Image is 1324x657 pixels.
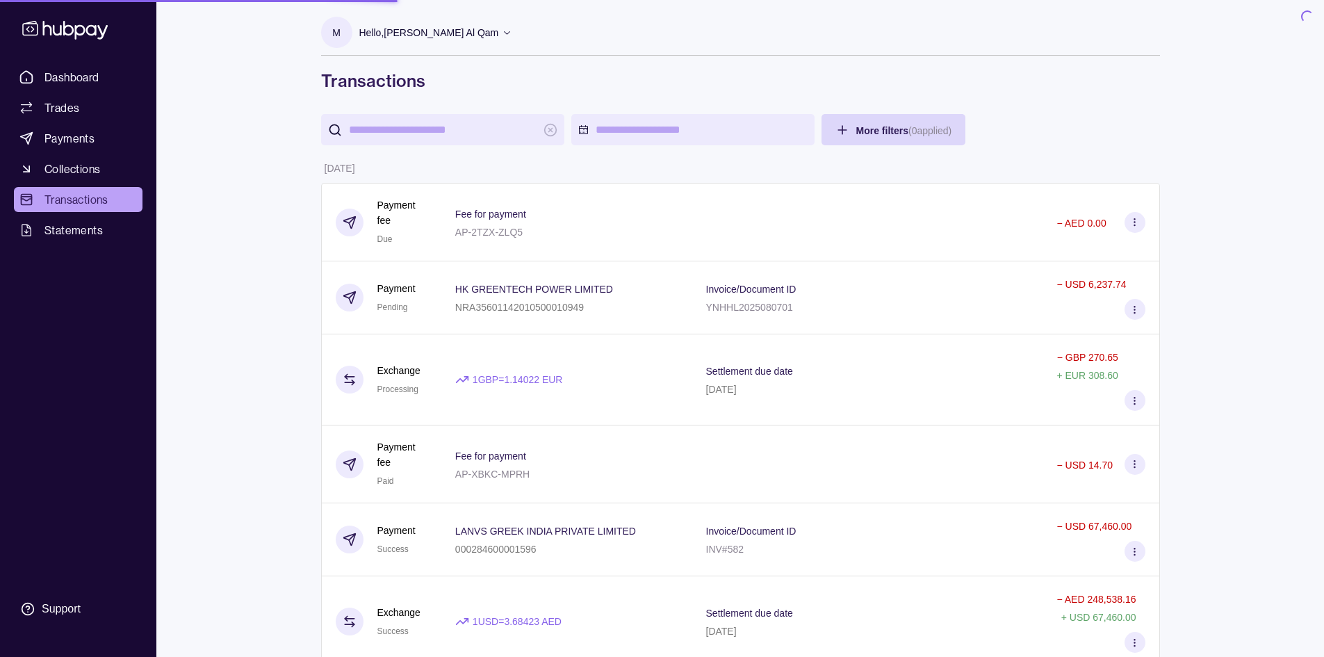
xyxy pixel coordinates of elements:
p: AP-XBKC-MPRH [455,469,530,480]
p: [DATE] [706,384,737,395]
input: search [349,114,537,145]
a: Statements [14,218,142,243]
p: Payment [377,523,416,538]
p: ( 0 applied) [908,125,951,136]
p: Exchange [377,363,420,378]
p: Payment fee [377,197,427,228]
span: Statements [44,222,103,238]
p: INV#582 [706,544,744,555]
span: Dashboard [44,69,99,86]
p: − USD 14.70 [1056,460,1113,471]
p: NRA35601142010500010949 [455,302,584,313]
p: Settlement due date [706,608,793,619]
span: Pending [377,302,408,312]
p: Fee for payment [455,209,526,220]
span: Trades [44,99,79,116]
p: − GBP 270.65 [1057,352,1118,363]
p: Fee for payment [455,451,526,462]
a: Support [14,594,142,624]
p: Invoice/Document ID [706,284,796,295]
p: Invoice/Document ID [706,526,796,537]
p: HK GREENTECH POWER LIMITED [455,284,613,295]
p: 1 USD = 3.68423 AED [473,614,562,629]
p: − USD 67,460.00 [1056,521,1131,532]
p: + USD 67,460.00 [1061,612,1136,623]
button: More filters(0applied) [822,114,966,145]
span: Due [377,234,393,244]
span: Success [377,544,409,554]
p: M [332,25,341,40]
div: Support [42,601,81,617]
span: Processing [377,384,418,394]
p: Payment fee [377,439,427,470]
p: Settlement due date [706,366,793,377]
p: − AED 0.00 [1056,218,1106,229]
p: LANVS GREEK INDIA PRIVATE LIMITED [455,526,636,537]
h1: Transactions [321,70,1160,92]
span: Collections [44,161,100,177]
p: − AED 248,538.16 [1056,594,1136,605]
p: Exchange [377,605,420,620]
p: AP-2TZX-ZLQ5 [455,227,523,238]
a: Dashboard [14,65,142,90]
p: YNHHL2025080701 [706,302,793,313]
span: More filters [856,125,952,136]
a: Transactions [14,187,142,212]
span: Success [377,626,409,636]
p: Payment [377,281,416,296]
p: 000284600001596 [455,544,537,555]
p: Hello, [PERSON_NAME] Al Qam [359,25,499,40]
a: Collections [14,156,142,181]
span: Transactions [44,191,108,208]
span: Payments [44,130,95,147]
p: [DATE] [706,626,737,637]
p: − USD 6,237.74 [1056,279,1126,290]
p: [DATE] [325,163,355,174]
p: 1 GBP = 1.14022 EUR [473,372,563,387]
p: + EUR 308.60 [1056,370,1118,381]
a: Trades [14,95,142,120]
span: Paid [377,476,394,486]
a: Payments [14,126,142,151]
